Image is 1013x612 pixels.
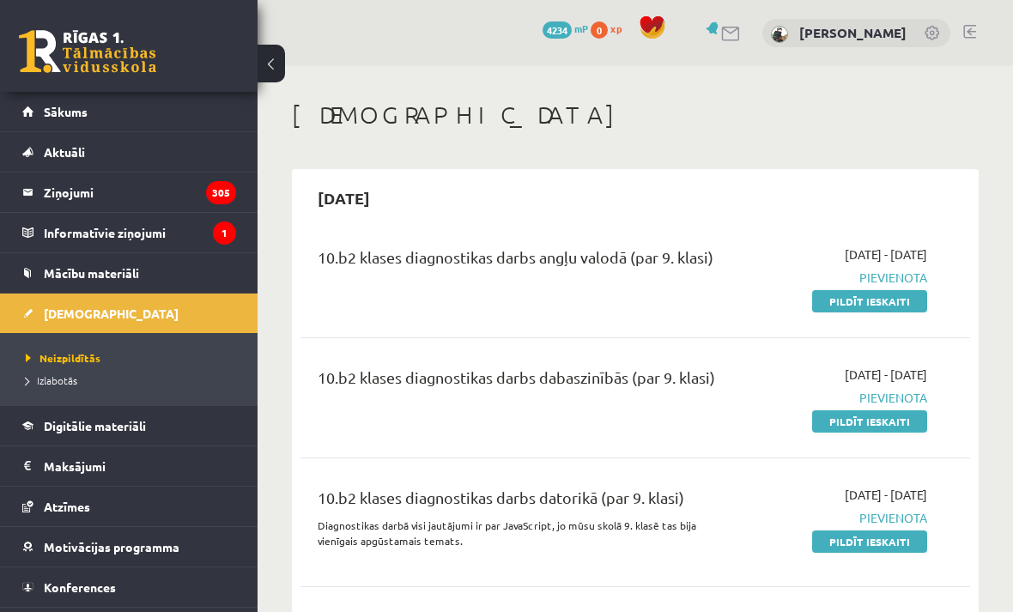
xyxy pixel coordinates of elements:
a: 0 xp [591,21,630,35]
a: Sākums [22,92,236,131]
span: Atzīmes [44,499,90,514]
span: Konferences [44,579,116,595]
a: Pildīt ieskaiti [812,290,927,312]
p: Diagnostikas darbā visi jautājumi ir par JavaScript, jo mūsu skolā 9. klasē tas bija vienīgais ap... [318,518,715,548]
span: xp [610,21,622,35]
a: Atzīmes [22,487,236,526]
a: Aktuāli [22,132,236,172]
legend: Ziņojumi [44,173,236,212]
legend: Maksājumi [44,446,236,486]
span: Neizpildītās [26,351,100,365]
span: Motivācijas programma [44,539,179,554]
span: Sākums [44,104,88,119]
i: 305 [206,181,236,204]
a: Rīgas 1. Tālmācības vidusskola [19,30,156,73]
div: 10.b2 klases diagnostikas darbs angļu valodā (par 9. klasi) [318,245,715,277]
a: Pildīt ieskaiti [812,530,927,553]
h1: [DEMOGRAPHIC_DATA] [292,100,979,130]
a: Maksājumi [22,446,236,486]
span: [DATE] - [DATE] [845,245,927,264]
a: 4234 mP [543,21,588,35]
a: Ziņojumi305 [22,173,236,212]
a: Motivācijas programma [22,527,236,567]
span: [DATE] - [DATE] [845,486,927,504]
div: 10.b2 klases diagnostikas darbs dabaszinībās (par 9. klasi) [318,366,715,397]
span: Aktuāli [44,144,85,160]
span: Pievienota [741,389,927,407]
span: Izlabotās [26,373,77,387]
span: [DEMOGRAPHIC_DATA] [44,306,179,321]
a: Neizpildītās [26,350,240,366]
a: Mācību materiāli [22,253,236,293]
h2: [DATE] [300,178,387,218]
span: [DATE] - [DATE] [845,366,927,384]
a: [DEMOGRAPHIC_DATA] [22,294,236,333]
span: Pievienota [741,509,927,527]
span: 4234 [543,21,572,39]
a: Digitālie materiāli [22,406,236,445]
a: Informatīvie ziņojumi1 [22,213,236,252]
span: Digitālie materiāli [44,418,146,433]
a: Konferences [22,567,236,607]
span: 0 [591,21,608,39]
i: 1 [213,221,236,245]
div: 10.b2 klases diagnostikas darbs datorikā (par 9. klasi) [318,486,715,518]
legend: Informatīvie ziņojumi [44,213,236,252]
a: Pildīt ieskaiti [812,410,927,433]
a: [PERSON_NAME] [799,24,907,41]
span: mP [574,21,588,35]
a: Izlabotās [26,373,240,388]
span: Pievienota [741,269,927,287]
span: Mācību materiāli [44,265,139,281]
img: Paula Lipšāne [771,26,788,43]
